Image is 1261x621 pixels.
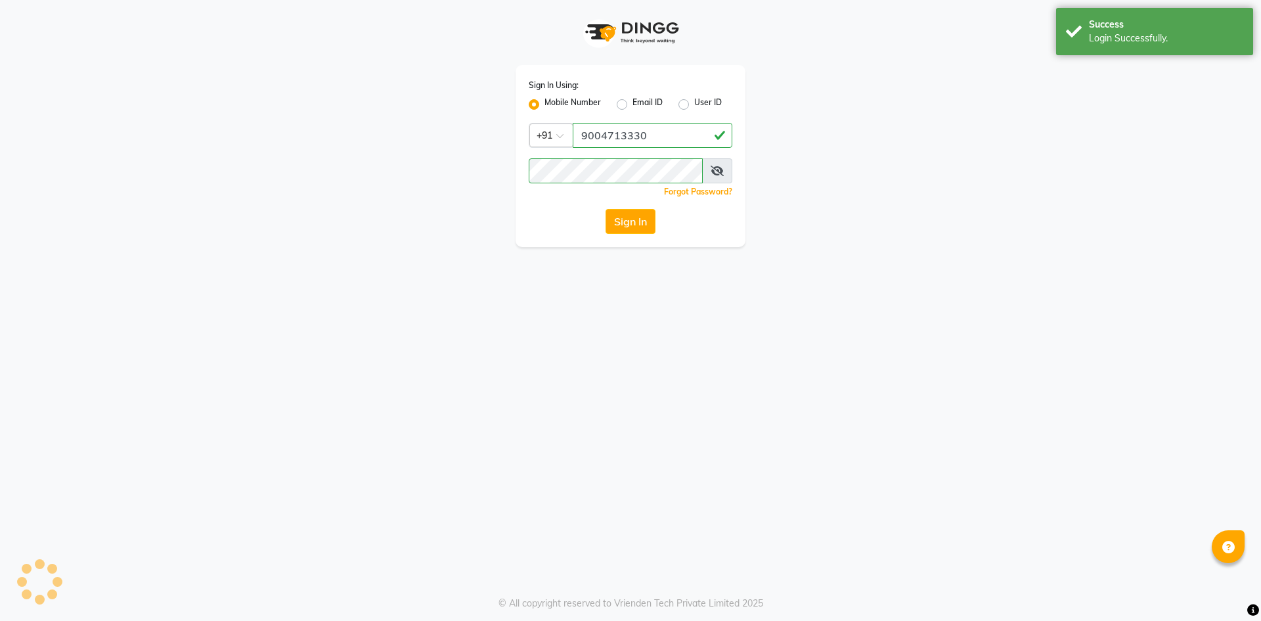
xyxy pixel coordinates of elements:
label: User ID [694,97,722,112]
input: Username [573,123,732,148]
label: Sign In Using: [529,80,579,91]
label: Mobile Number [544,97,601,112]
input: Username [529,158,703,183]
div: Login Successfully. [1089,32,1243,45]
button: Sign In [606,209,655,234]
a: Forgot Password? [664,187,732,196]
label: Email ID [632,97,663,112]
img: logo1.svg [578,13,683,52]
iframe: chat widget [1206,568,1248,608]
div: Success [1089,18,1243,32]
